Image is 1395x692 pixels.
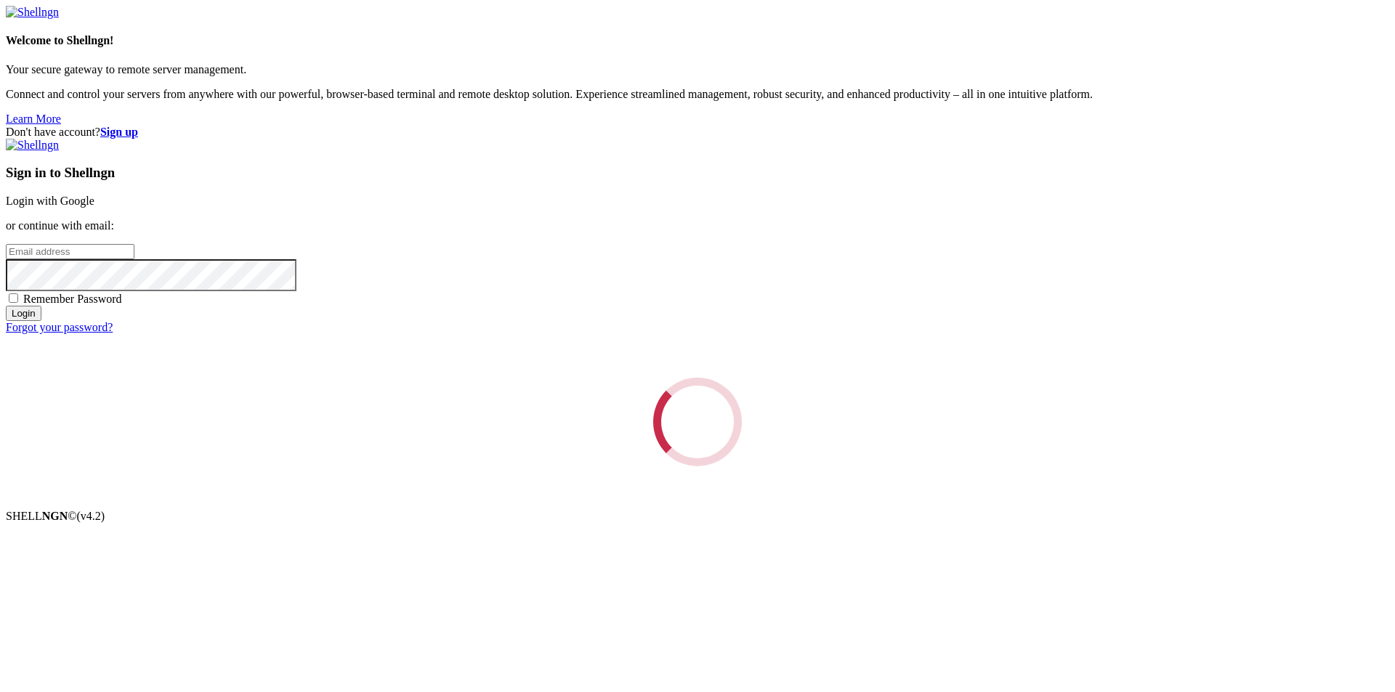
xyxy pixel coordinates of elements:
[6,306,41,321] input: Login
[6,63,1389,76] p: Your secure gateway to remote server management.
[6,34,1389,47] h4: Welcome to Shellngn!
[653,378,742,466] div: Loading...
[6,244,134,259] input: Email address
[9,293,18,303] input: Remember Password
[6,321,113,333] a: Forgot your password?
[6,510,105,522] span: SHELL ©
[6,6,59,19] img: Shellngn
[77,510,105,522] span: 4.2.0
[6,139,59,152] img: Shellngn
[6,88,1389,101] p: Connect and control your servers from anywhere with our powerful, browser-based terminal and remo...
[6,165,1389,181] h3: Sign in to Shellngn
[6,126,1389,139] div: Don't have account?
[100,126,138,138] a: Sign up
[6,113,61,125] a: Learn More
[42,510,68,522] b: NGN
[23,293,122,305] span: Remember Password
[6,195,94,207] a: Login with Google
[6,219,1389,232] p: or continue with email:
